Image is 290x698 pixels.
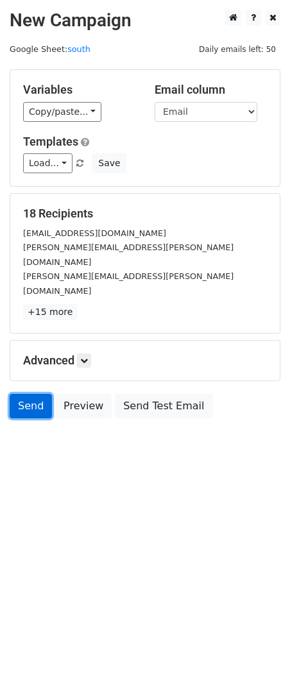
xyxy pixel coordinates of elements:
a: Templates [23,135,78,148]
h5: Advanced [23,353,267,368]
span: Daily emails left: 50 [194,42,280,56]
small: [EMAIL_ADDRESS][DOMAIN_NAME] [23,228,166,238]
a: south [67,44,90,54]
small: [PERSON_NAME][EMAIL_ADDRESS][PERSON_NAME][DOMAIN_NAME] [23,271,234,296]
small: Google Sheet: [10,44,90,54]
h5: 18 Recipients [23,207,267,221]
a: +15 more [23,304,77,320]
a: Daily emails left: 50 [194,44,280,54]
iframe: Chat Widget [226,636,290,698]
h5: Email column [155,83,267,97]
button: Save [92,153,126,173]
a: Copy/paste... [23,102,101,122]
a: Load... [23,153,72,173]
h5: Variables [23,83,135,97]
h2: New Campaign [10,10,280,31]
a: Preview [55,394,112,418]
small: [PERSON_NAME][EMAIL_ADDRESS][PERSON_NAME][DOMAIN_NAME] [23,243,234,267]
a: Send Test Email [115,394,212,418]
a: Send [10,394,52,418]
